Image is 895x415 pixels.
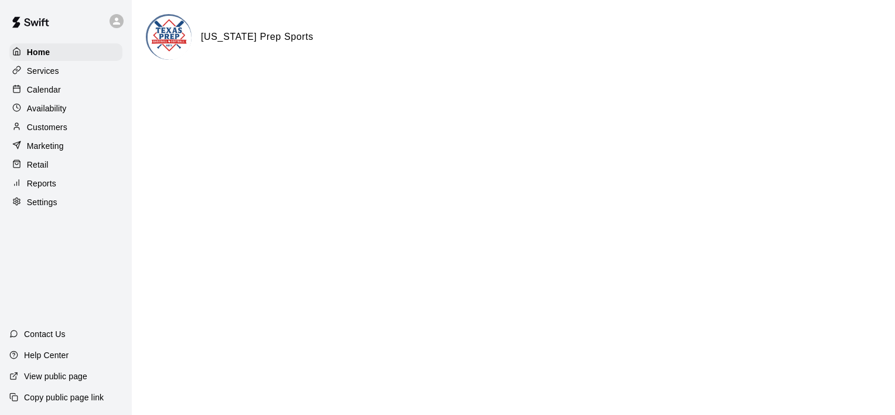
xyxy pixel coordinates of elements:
a: Home [9,43,122,61]
p: Settings [27,196,57,208]
img: Texas Prep Sports logo [148,16,192,60]
p: Contact Us [24,328,66,340]
p: Customers [27,121,67,133]
p: View public page [24,370,87,382]
a: Retail [9,156,122,174]
p: Retail [27,159,49,171]
p: Services [27,65,59,77]
p: Home [27,46,50,58]
a: Reports [9,175,122,192]
p: Calendar [27,84,61,96]
a: Settings [9,193,122,211]
p: Help Center [24,349,69,361]
p: Copy public page link [24,392,104,403]
a: Availability [9,100,122,117]
p: Availability [27,103,67,114]
a: Customers [9,118,122,136]
p: Marketing [27,140,64,152]
a: Marketing [9,137,122,155]
a: Calendar [9,81,122,98]
p: Reports [27,178,56,189]
a: Services [9,62,122,80]
h6: [US_STATE] Prep Sports [201,29,313,45]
